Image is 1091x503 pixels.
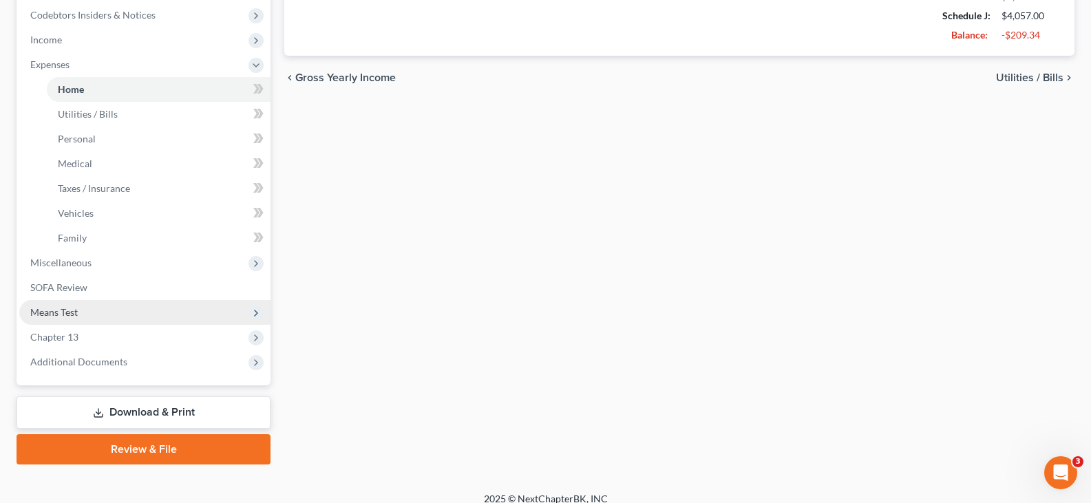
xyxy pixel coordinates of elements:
span: Vehicles [58,207,94,219]
iframe: Intercom live chat [1044,456,1077,489]
span: Income [30,34,62,45]
span: Means Test [30,306,78,318]
i: chevron_left [284,72,295,83]
span: Additional Documents [30,356,127,367]
span: Expenses [30,58,70,70]
a: Review & File [17,434,271,464]
a: Home [47,77,271,102]
span: Chapter 13 [30,331,78,343]
strong: Schedule J: [942,10,991,21]
strong: Balance: [951,29,988,41]
span: Codebtors Insiders & Notices [30,9,156,21]
span: Utilities / Bills [58,108,118,120]
span: Home [58,83,84,95]
a: Family [47,226,271,250]
a: Personal [47,127,271,151]
i: chevron_right [1063,72,1074,83]
a: SOFA Review [19,275,271,300]
button: Utilities / Bills chevron_right [996,72,1074,83]
span: Miscellaneous [30,257,92,268]
div: $4,057.00 [1002,9,1047,23]
a: Vehicles [47,201,271,226]
span: Family [58,232,87,244]
span: Medical [58,158,92,169]
a: Utilities / Bills [47,102,271,127]
span: Gross Yearly Income [295,72,396,83]
span: SOFA Review [30,281,87,293]
span: 3 [1072,456,1083,467]
span: Personal [58,133,96,145]
span: Taxes / Insurance [58,182,130,194]
div: -$209.34 [1002,28,1047,42]
a: Download & Print [17,396,271,429]
button: chevron_left Gross Yearly Income [284,72,396,83]
a: Medical [47,151,271,176]
a: Taxes / Insurance [47,176,271,201]
span: Utilities / Bills [996,72,1063,83]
